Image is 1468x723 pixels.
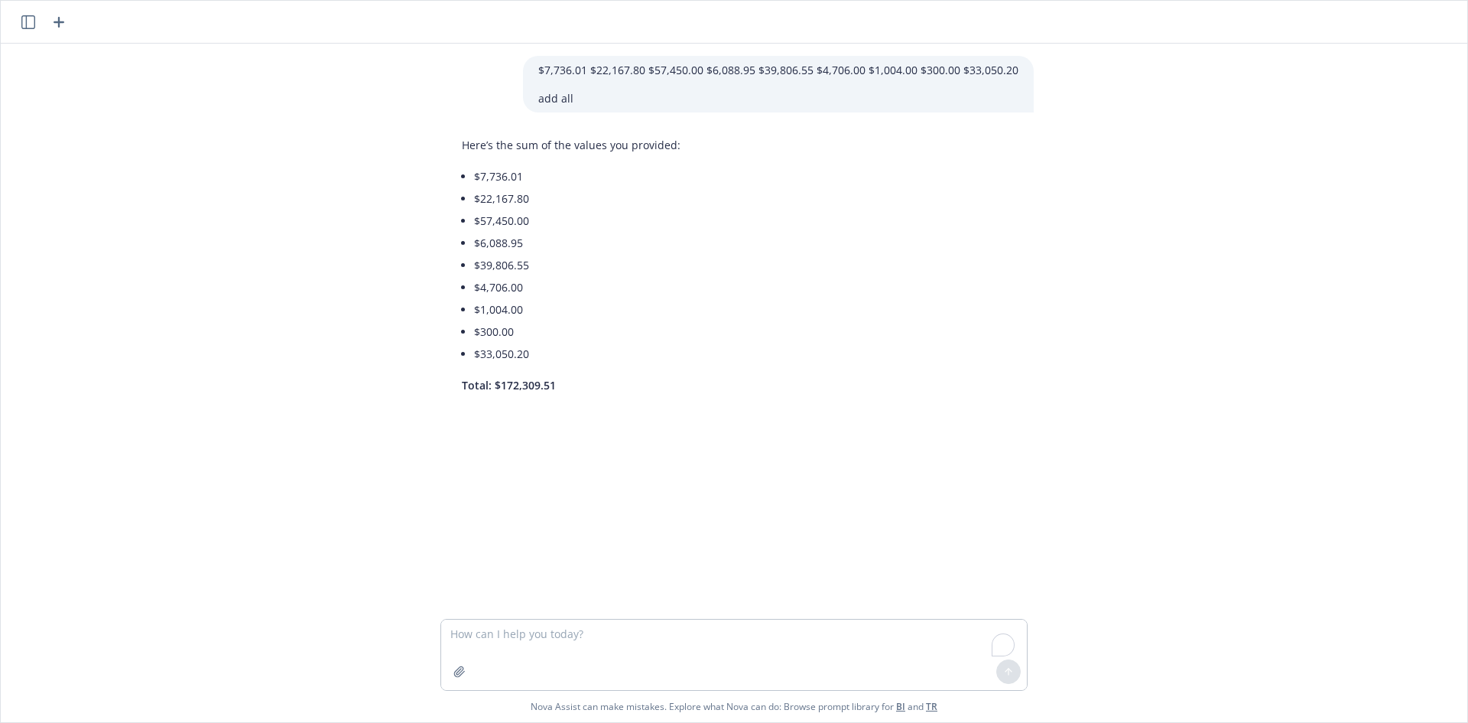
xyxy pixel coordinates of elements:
li: $4,706.00 [474,276,680,298]
p: $7,736.01 $22,167.80 $57,450.00 $6,088.95 $39,806.55 $4,706.00 $1,004.00 $300.00 $33,050.20 [538,62,1018,78]
li: $7,736.01 [474,165,680,187]
span: Total: $172,309.51 [462,378,556,392]
p: Here’s the sum of the values you provided: [462,137,680,153]
li: $1,004.00 [474,298,680,321]
p: add all [538,90,1018,106]
li: $6,088.95 [474,232,680,254]
a: BI [896,700,905,713]
textarea: To enrich screen reader interactions, please activate Accessibility in Grammarly extension settings [441,620,1027,690]
li: $22,167.80 [474,187,680,210]
li: $300.00 [474,321,680,343]
li: $33,050.20 [474,343,680,365]
li: $57,450.00 [474,210,680,232]
li: $39,806.55 [474,254,680,276]
a: TR [926,700,937,713]
span: Nova Assist can make mistakes. Explore what Nova can do: Browse prompt library for and [531,691,937,722]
